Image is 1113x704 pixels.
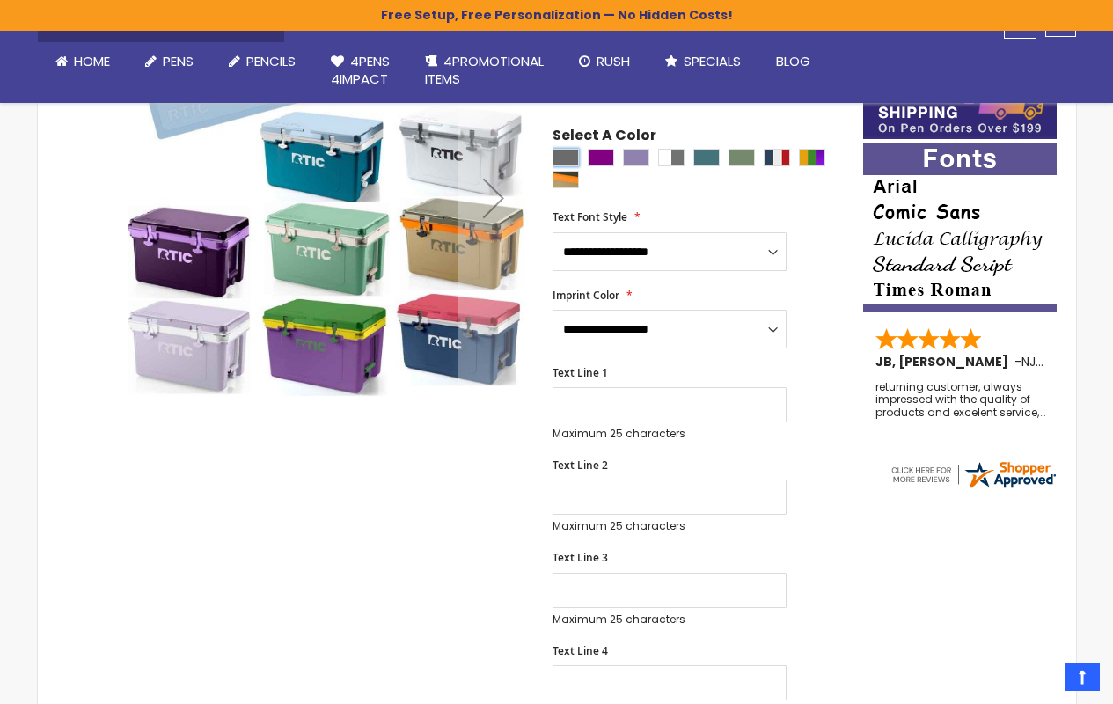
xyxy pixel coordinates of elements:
span: Specials [684,52,741,70]
div: White|Grey [658,149,685,166]
div: Purple [588,149,614,166]
p: Maximum 25 characters [553,612,787,627]
div: Grey [553,149,579,166]
span: Text Line 4 [553,643,608,658]
div: Deep Harbor [693,149,720,166]
a: 4PROMOTIONALITEMS [407,42,561,99]
span: JB, [PERSON_NAME] [875,353,1014,370]
div: Patriot (Blue,White,Red) [764,149,790,166]
a: Pencils [211,42,313,81]
a: Blog [758,42,828,81]
a: 4Pens4impact [313,42,407,99]
span: Pencils [246,52,296,70]
span: NJ [1021,353,1043,370]
div: Lilac [623,149,649,166]
span: Pens [163,52,194,70]
p: Maximum 25 characters [553,519,787,533]
span: Imprint Color [553,288,619,303]
a: Specials [648,42,758,81]
a: Home [38,42,128,81]
span: Text Line 3 [553,550,608,565]
img: 4pens.com widget logo [889,458,1058,490]
div: Sage Green [729,149,755,166]
span: Text Line 1 [553,365,608,380]
img: Free shipping on orders over $199 [863,76,1057,139]
div: Trailblazer [553,171,579,188]
span: Text Line 2 [553,458,608,473]
p: Maximum 25 characters [553,427,787,441]
span: Rush [597,52,630,70]
div: Mardi Gras [799,149,825,166]
a: Rush [561,42,648,81]
span: Select A Color [553,126,656,150]
span: 4PROMOTIONAL ITEMS [425,52,544,88]
div: returning customer, always impressed with the quality of products and excelent service, will retu... [875,381,1046,419]
span: Text Font Style [553,209,627,224]
a: 4pens.com certificate URL [889,479,1058,494]
span: Blog [776,52,810,70]
span: Home [74,52,110,70]
img: font-personalization-examples [863,143,1057,312]
span: 4Pens 4impact [331,52,390,88]
a: Pens [128,42,211,81]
